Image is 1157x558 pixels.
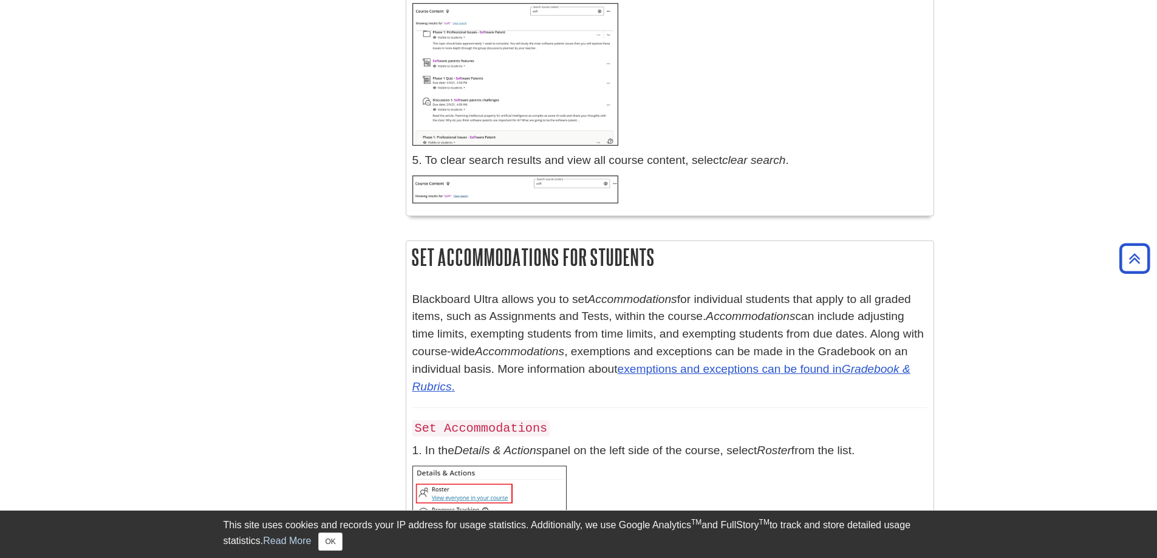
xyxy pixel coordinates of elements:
em: Details & Actions [454,444,542,457]
em: clear search [722,154,786,166]
em: Roster [757,444,791,457]
p: 1. In the panel on the left side of the course, select from the list. [412,442,927,460]
em: Gradebook & Rubrics [412,362,910,393]
button: Close [318,532,342,551]
div: This site uses cookies and records your IP address for usage statistics. Additionally, we use Goo... [224,518,934,551]
p: 5. To clear search results and view all course content, select . [412,152,927,169]
em: Accommodations [706,310,795,322]
em: Accommodations [588,293,677,305]
sup: TM [759,518,770,526]
em: Accommodations [475,345,564,358]
sup: TM [691,518,701,526]
a: exemptions and exceptions can be found inGradebook & Rubrics. [412,362,910,393]
h2: Set Accommodations for Students [406,241,933,273]
a: Read More [263,536,311,546]
p: Blackboard Ultra allows you to set for individual students that apply to all graded items, such a... [412,291,927,396]
img: Search results [412,3,618,146]
img: Clear search results [412,175,618,203]
a: Back to Top [1115,250,1154,267]
code: Set Accommodations [412,420,550,437]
